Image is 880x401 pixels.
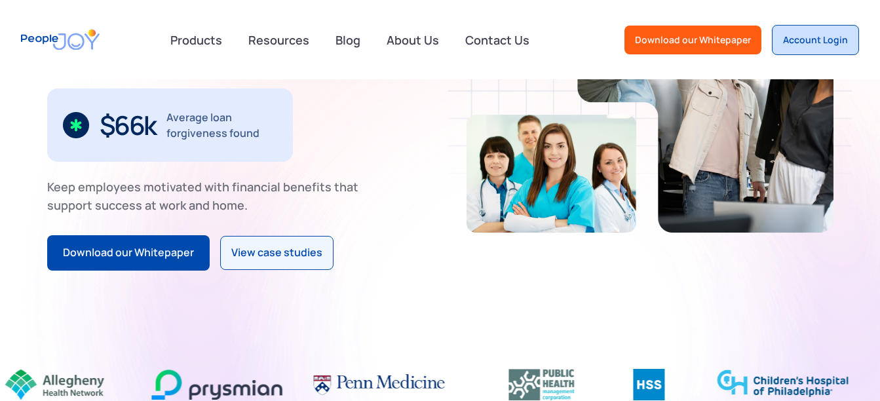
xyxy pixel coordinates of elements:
[783,33,848,47] div: Account Login
[47,88,293,162] div: 2 / 3
[63,244,194,261] div: Download our Whitepaper
[457,26,537,54] a: Contact Us
[47,235,210,271] a: Download our Whitepaper
[240,26,317,54] a: Resources
[467,115,636,233] img: Retain-Employees-PeopleJoy
[100,115,156,136] div: $66k
[772,25,859,55] a: Account Login
[231,244,322,261] div: View case studies
[328,26,368,54] a: Blog
[624,26,761,54] a: Download our Whitepaper
[379,26,447,54] a: About Us
[166,109,277,141] div: Average loan forgiveness found
[220,236,334,270] a: View case studies
[635,33,751,47] div: Download our Whitepaper
[47,178,370,214] div: Keep employees motivated with financial benefits that support success at work and home.
[21,21,100,58] a: home
[163,27,230,53] div: Products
